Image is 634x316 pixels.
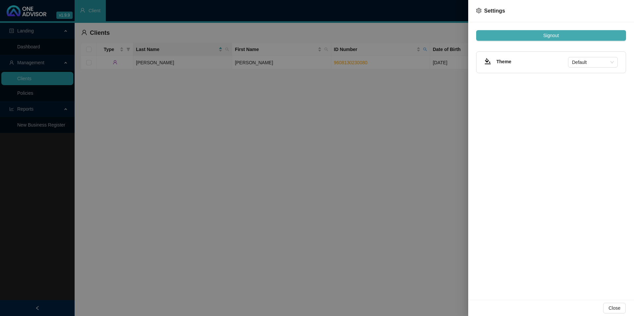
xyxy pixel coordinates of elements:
span: Settings [484,8,505,14]
span: Signout [543,32,559,39]
span: bg-colors [484,58,491,65]
button: Signout [476,30,626,41]
span: setting [476,8,481,13]
button: Close [603,303,626,313]
span: Default [572,57,614,67]
span: Close [608,304,620,312]
h4: Theme [496,58,568,65]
